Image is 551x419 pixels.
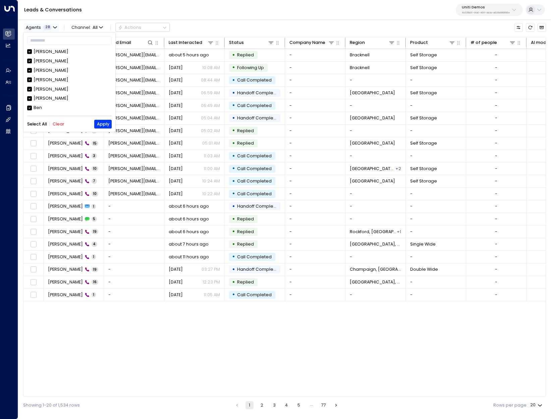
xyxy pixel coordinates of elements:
[27,58,112,64] div: [PERSON_NAME]
[34,58,68,64] div: [PERSON_NAME]
[27,105,112,111] div: Ben
[34,105,42,111] div: Ben
[27,67,112,74] div: [PERSON_NAME]
[34,77,68,83] div: [PERSON_NAME]
[27,86,112,93] div: [PERSON_NAME]
[34,49,68,55] div: [PERSON_NAME]
[27,122,47,126] button: Select All
[94,120,111,128] button: Apply
[27,95,112,102] div: [PERSON_NAME]
[27,49,112,55] div: [PERSON_NAME]
[34,86,68,93] div: [PERSON_NAME]
[27,77,112,83] div: [PERSON_NAME]
[53,122,64,126] button: Clear
[34,67,68,74] div: [PERSON_NAME]
[34,95,68,102] div: [PERSON_NAME]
